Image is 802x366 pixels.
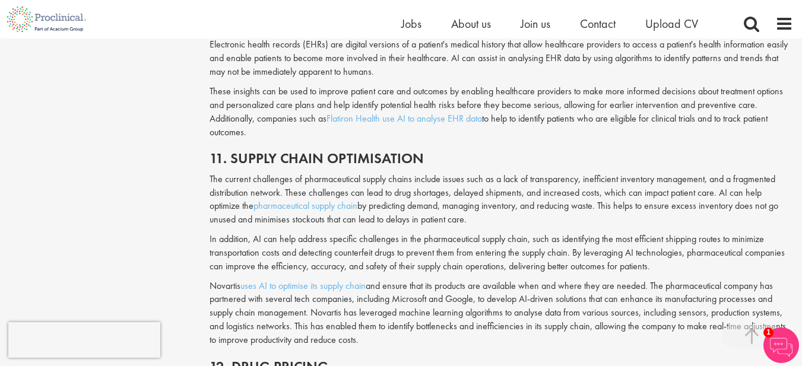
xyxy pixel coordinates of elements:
[253,199,357,212] a: pharmaceutical supply chain
[240,279,366,292] a: uses AI to optimise its supply chain
[580,16,616,31] a: Contact
[210,279,793,347] p: Novartis and ensure that its products are available when and where they are needed. The pharmaceu...
[401,16,421,31] a: Jobs
[8,322,160,358] iframe: reCAPTCHA
[210,85,793,139] p: These insights can be used to improve patient care and outcomes by enabling healthcare providers ...
[645,16,698,31] a: Upload CV
[210,38,793,79] p: Electronic health records (EHRs) are digital versions of a patient's medical history that allow h...
[521,16,550,31] a: Join us
[451,16,491,31] a: About us
[210,233,793,273] p: In addition, AI can help address specific challenges in the pharmaceutical supply chain, such as ...
[210,173,793,227] p: The current challenges of pharmaceutical supply chains include issues such as a lack of transpare...
[210,151,793,166] h2: 11. Supply chain optimisation
[763,327,799,363] img: Chatbot
[763,327,774,338] span: 1
[326,112,482,125] a: Flatiron Health use AI to analyse EHR data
